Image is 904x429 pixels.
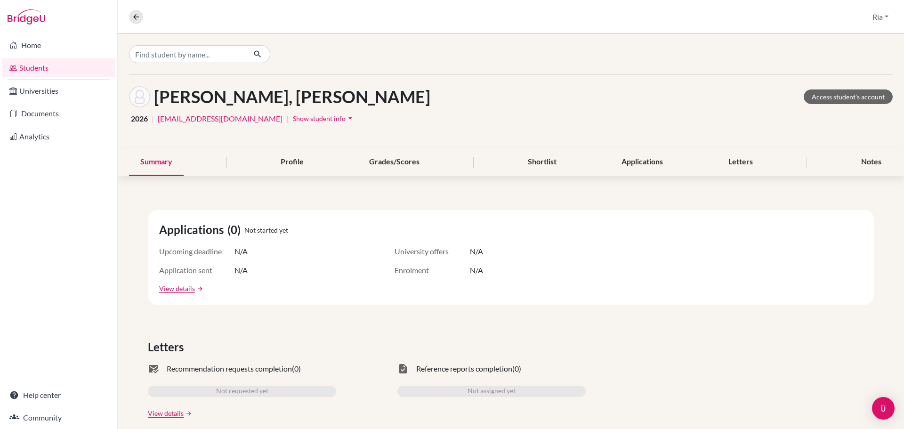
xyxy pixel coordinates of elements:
[2,408,115,427] a: Community
[397,363,409,374] span: task
[2,104,115,123] a: Documents
[195,285,203,292] a: arrow_forward
[470,265,483,276] span: N/A
[227,221,244,238] span: (0)
[159,283,195,293] a: View details
[131,113,148,124] span: 2026
[2,386,115,405] a: Help center
[184,410,192,417] a: arrow_forward
[8,9,45,24] img: Bridge-U
[470,246,483,257] span: N/A
[804,89,893,104] a: Access student's account
[395,265,470,276] span: Enrolment
[216,386,268,397] span: Not requested yet
[159,265,234,276] span: Application sent
[2,58,115,77] a: Students
[159,221,227,238] span: Applications
[154,87,430,107] h1: [PERSON_NAME], [PERSON_NAME]
[2,127,115,146] a: Analytics
[346,113,355,123] i: arrow_drop_down
[167,363,292,374] span: Recommendation requests completion
[159,246,234,257] span: Upcoming deadline
[244,225,288,235] span: Not started yet
[269,148,315,176] div: Profile
[148,339,187,356] span: Letters
[234,265,248,276] span: N/A
[717,148,764,176] div: Letters
[395,246,470,257] span: University offers
[416,363,512,374] span: Reference reports completion
[129,86,150,107] img: Christie Feodora Suanthie's avatar
[517,148,568,176] div: Shortlist
[148,363,159,374] span: mark_email_read
[2,36,115,55] a: Home
[293,114,346,122] span: Show student info
[850,148,893,176] div: Notes
[872,397,895,420] div: Open Intercom Messenger
[234,246,248,257] span: N/A
[512,363,521,374] span: (0)
[129,148,184,176] div: Summary
[286,113,289,124] span: |
[148,408,184,418] a: View details
[292,111,355,126] button: Show student infoarrow_drop_down
[292,363,301,374] span: (0)
[129,45,246,63] input: Find student by name...
[610,148,674,176] div: Applications
[158,113,282,124] a: [EMAIL_ADDRESS][DOMAIN_NAME]
[358,148,431,176] div: Grades/Scores
[868,8,893,26] button: Ria
[2,81,115,100] a: Universities
[152,113,154,124] span: |
[468,386,516,397] span: Not assigned yet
